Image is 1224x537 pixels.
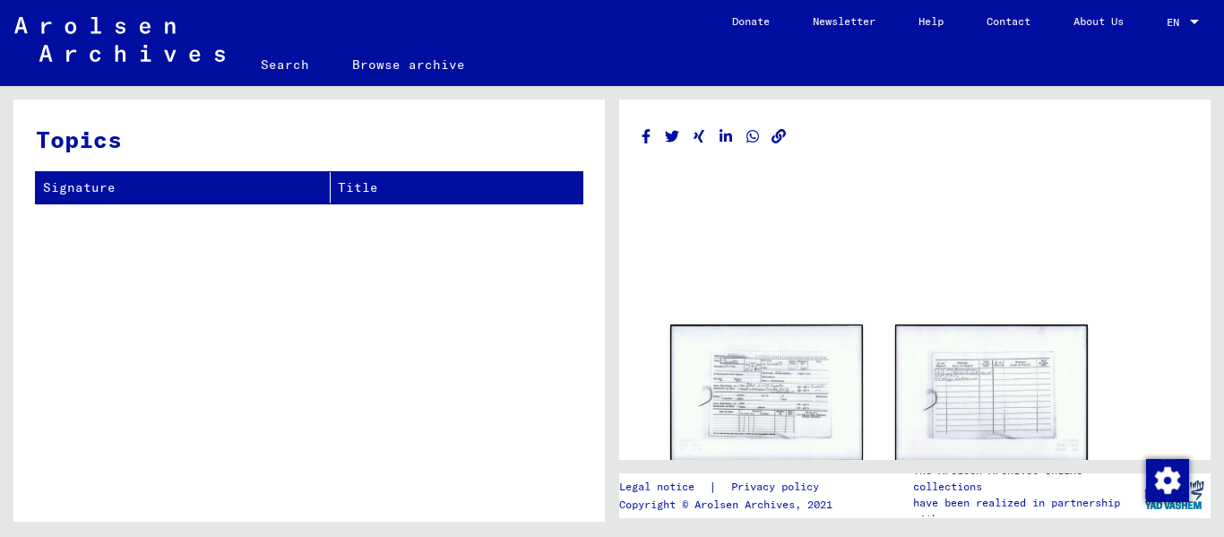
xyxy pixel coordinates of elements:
[239,43,331,86] a: Search
[1146,459,1189,502] img: Change consent
[1167,16,1186,29] span: EN
[895,325,1088,462] img: 002.jpg
[690,126,709,148] button: Share on Xing
[637,126,656,148] button: Share on Facebook
[717,478,840,497] a: Privacy policy
[619,497,840,513] p: Copyright © Arolsen Archives, 2021
[770,126,789,148] button: Copy link
[913,463,1137,495] p: The Arolsen Archives online collections
[331,43,487,86] a: Browse archive
[14,17,225,62] img: Arolsen_neg.svg
[36,122,582,157] h3: Topics
[744,126,763,148] button: Share on WhatsApp
[717,126,736,148] button: Share on LinkedIn
[670,325,863,462] img: 001.jpg
[663,126,682,148] button: Share on Twitter
[619,478,840,497] div: |
[619,478,709,497] a: Legal notice
[913,495,1137,527] p: have been realized in partnership with
[36,172,331,204] th: Signature
[1141,472,1208,517] img: yv_logo.png
[331,172,582,204] th: Title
